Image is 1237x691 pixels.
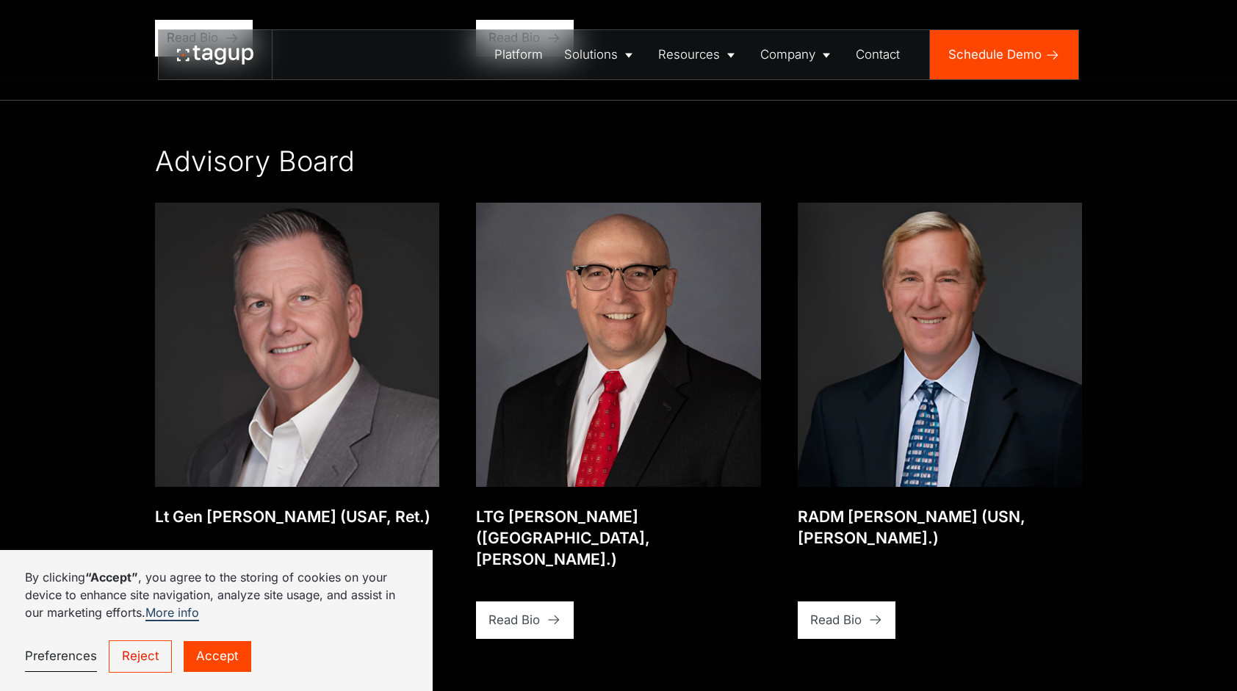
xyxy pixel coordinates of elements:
[25,568,408,621] p: By clicking , you agree to the storing of cookies on your device to enhance site navigation, anal...
[145,605,199,621] a: More info
[483,30,553,79] a: Platform
[798,601,895,639] a: Read Bio
[25,640,97,672] a: Preferences
[760,46,815,64] div: Company
[658,46,720,64] div: Resources
[564,46,618,64] div: Solutions
[798,506,1082,549] div: RADM [PERSON_NAME] (USN, [PERSON_NAME].)
[749,30,845,79] a: Company
[948,46,1042,64] div: Schedule Demo
[155,203,439,487] a: Open bio popup
[155,144,355,178] h2: Advisory Board
[476,203,760,487] img: LTG Neil Thurgood (USA, Ret.)
[155,203,439,487] img: Lt Gen Brad Webb (USAF, Ret.)
[494,46,543,64] div: Platform
[798,203,1082,487] a: Open bio popup
[85,570,138,585] strong: “Accept”
[154,486,155,487] div: Open bio popup
[554,30,648,79] a: Solutions
[476,601,574,639] a: Read Bio
[184,641,251,672] a: Accept
[797,486,798,487] div: Open bio popup
[930,30,1079,79] a: Schedule Demo
[810,611,862,629] div: Read Bio
[798,203,1082,487] img: RADM John Neagley (USN, Ret.)
[476,203,760,487] a: Open bio popup
[856,46,900,64] div: Contact
[476,506,760,571] div: LTG [PERSON_NAME] ([GEOGRAPHIC_DATA], [PERSON_NAME].)
[155,506,430,527] div: Lt Gen [PERSON_NAME] (USAF, Ret.)
[109,640,173,673] a: Reject
[488,611,540,629] div: Read Bio
[475,486,476,487] div: Open bio popup
[845,30,910,79] a: Contact
[647,30,749,79] a: Resources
